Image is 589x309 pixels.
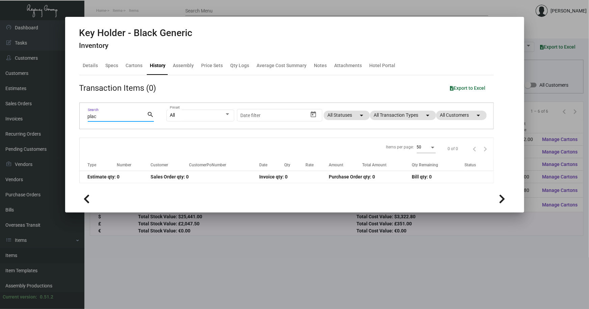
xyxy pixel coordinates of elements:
[306,162,314,168] div: Rate
[386,144,414,150] div: Items per page:
[370,62,396,69] div: Hotel Portal
[324,111,370,120] mat-chip: All Statuses
[189,162,260,168] div: CustomerPoNumber
[370,111,436,120] mat-chip: All Transaction Types
[424,111,432,119] mat-icon: arrow_drop_down
[189,162,226,168] div: CustomerPoNumber
[257,62,307,69] div: Average Cost Summary
[267,113,299,118] input: End date
[106,62,118,69] div: Specs
[260,174,288,179] span: Invoice qty: 0
[151,162,189,168] div: Customer
[79,82,156,94] div: Transaction Items (0)
[314,62,327,69] div: Notes
[3,293,37,301] div: Current version:
[240,113,261,118] input: Start date
[83,62,98,69] div: Details
[362,162,412,168] div: Total Amount
[79,41,193,50] h4: Inventory
[412,162,438,168] div: Qty Remaining
[173,62,194,69] div: Assembly
[448,146,458,152] div: 0 of 0
[151,162,168,168] div: Customer
[450,85,486,91] span: Export to Excel
[465,162,493,168] div: Status
[445,82,491,94] button: Export to Excel
[260,162,285,168] div: Date
[362,162,386,168] div: Total Amount
[284,162,290,168] div: Qty
[40,293,53,301] div: 0.51.2
[417,144,436,150] mat-select: Items per page:
[469,143,480,154] button: Previous page
[329,174,375,179] span: Purchase Order qty: 0
[79,27,193,39] h2: Key Holder - Black Generic
[436,111,487,120] mat-chip: All Customers
[150,62,166,69] div: History
[117,162,131,168] div: Number
[358,111,366,119] mat-icon: arrow_drop_down
[260,162,268,168] div: Date
[88,174,120,179] span: Estimate qty: 0
[126,62,143,69] div: Cartons
[329,162,343,168] div: Amount
[475,111,483,119] mat-icon: arrow_drop_down
[88,162,97,168] div: Type
[306,162,329,168] div: Rate
[284,162,305,168] div: Qty
[334,62,362,69] div: Attachments
[480,143,491,154] button: Next page
[117,162,150,168] div: Number
[151,174,189,179] span: Sales Order qty: 0
[147,111,154,119] mat-icon: search
[202,62,223,69] div: Price Sets
[329,162,362,168] div: Amount
[412,162,465,168] div: Qty Remaining
[412,174,432,179] span: Bill qty: 0
[417,145,422,149] span: 50
[170,112,175,118] span: All
[88,162,117,168] div: Type
[231,62,249,69] div: Qty Logs
[465,162,476,168] div: Status
[308,109,319,120] button: Open calendar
